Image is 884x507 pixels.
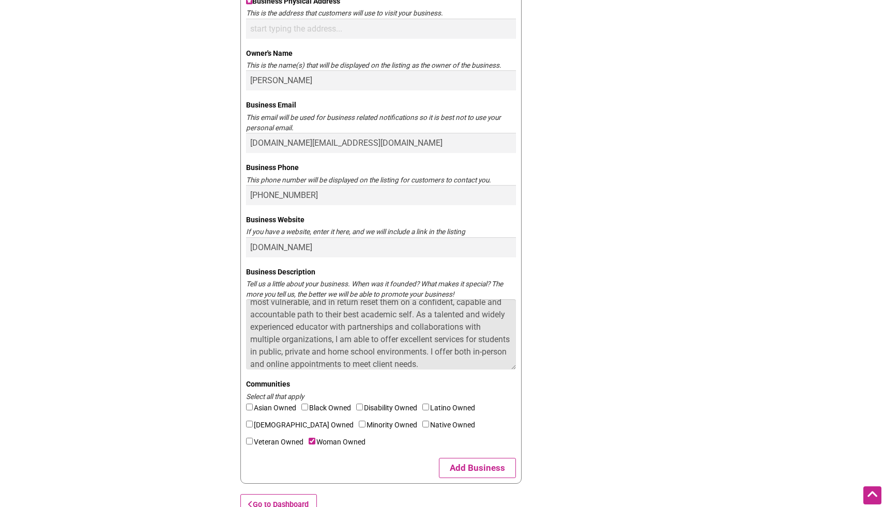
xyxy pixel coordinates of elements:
[422,421,429,427] input: Native Owned
[309,436,371,453] label: Woman Owned
[246,112,516,133] div: This email will be used for business related notifications so it is best not to use your personal...
[359,419,422,436] label: Minority Owned
[246,404,253,410] input: Asian Owned
[246,60,516,70] div: This is the name(s) that will be displayed on the listing as the owner of the business.
[246,391,516,402] div: Select all that apply
[246,419,359,436] label: [DEMOGRAPHIC_DATA] Owned
[439,458,516,478] button: Add Business
[246,99,516,112] label: Business Email
[356,404,363,410] input: Disability Owned
[246,402,301,419] label: Asian Owned
[246,213,516,226] label: Business Website
[246,436,309,453] label: Veteran Owned
[246,438,253,444] input: Veteran Owned
[246,421,253,427] input: [DEMOGRAPHIC_DATA] Owned
[246,266,516,279] label: Business Description
[246,226,516,237] div: If you have a website, enter it here, and we will include a link in the listing
[246,47,516,60] label: Owner's Name
[422,419,480,436] label: Native Owned
[246,279,516,300] div: Tell us a little about your business. When was it founded? What makes it special? The more you te...
[359,421,365,427] input: Minority Owned
[246,378,516,391] label: Communities
[356,402,422,419] label: Disability Owned
[246,161,516,174] label: Business Phone
[422,404,429,410] input: Latino Owned
[422,402,480,419] label: Latino Owned
[863,486,881,504] div: Scroll Back to Top
[301,402,356,419] label: Black Owned
[246,19,516,39] input: start typing the address...
[309,438,315,444] input: Woman Owned
[301,404,308,410] input: Black Owned
[246,8,516,18] div: This is the address that customers will use to visit your business.
[246,175,516,185] div: This phone number will be displayed on the listing for customers to contact you.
